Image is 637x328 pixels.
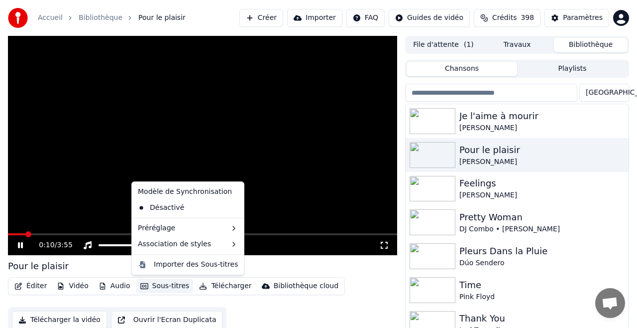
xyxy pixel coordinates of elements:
button: Crédits398 [474,9,540,27]
div: Importer des Sous-titres [154,260,238,270]
span: Pour le plaisir [138,13,186,23]
div: Bibliothèque cloud [274,281,338,291]
div: Dúo Sendero [459,258,625,268]
button: Éditer [10,279,51,293]
button: Télécharger [195,279,255,293]
button: File d'attente [407,38,480,52]
div: DJ Combo • [PERSON_NAME] [459,224,625,234]
div: Pretty Woman [459,210,625,224]
button: FAQ [346,9,385,27]
div: [PERSON_NAME] [459,157,625,167]
div: Ouvrir le chat [595,288,625,318]
div: Association de styles [134,236,242,252]
button: Bibliothèque [554,38,628,52]
button: Chansons [407,62,517,76]
div: Thank You [459,312,625,326]
span: Crédits [492,13,517,23]
div: Pour le plaisir [459,143,625,157]
div: Pink Floyd [459,292,625,302]
div: Time [459,278,625,292]
div: Désactivé [134,200,242,216]
button: Créer [239,9,283,27]
div: / [39,240,63,250]
button: Importer [287,9,342,27]
button: Audio [95,279,134,293]
div: Pour le plaisir [8,259,69,273]
span: 398 [521,13,534,23]
a: Bibliothèque [79,13,122,23]
div: Paramètres [563,13,603,23]
span: ( 1 ) [464,40,474,50]
img: youka [8,8,28,28]
button: Playlists [517,62,628,76]
div: [PERSON_NAME] [459,123,625,133]
div: Feelings [459,176,625,190]
div: [PERSON_NAME] [459,190,625,200]
a: Accueil [38,13,63,23]
span: 3:55 [57,240,72,250]
button: Sous-titres [136,279,194,293]
div: Modèle de Synchronisation [134,184,242,200]
button: Guides de vidéo [389,9,470,27]
span: 0:10 [39,240,54,250]
div: Préréglage [134,220,242,236]
div: Pleurs Dans la Pluie [459,244,625,258]
button: Travaux [480,38,554,52]
nav: breadcrumb [38,13,186,23]
button: Paramètres [544,9,609,27]
div: Je l'aime à mourir [459,109,625,123]
button: Vidéo [53,279,92,293]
